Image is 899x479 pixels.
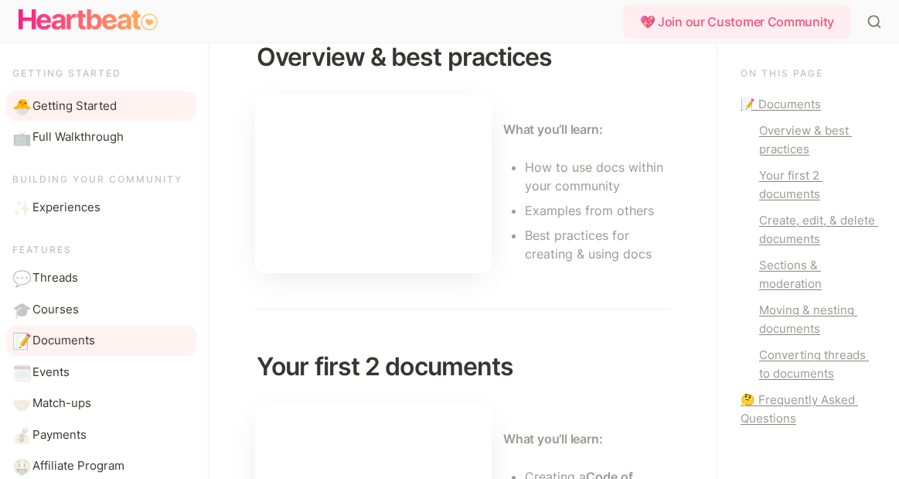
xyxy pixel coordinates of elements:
[741,211,876,248] a: Create, edit, & delete documents
[12,301,28,316] span: 🎓
[32,301,79,319] span: Courses
[525,199,670,222] li: Examples from others
[741,346,876,383] a: Converting threads to documents
[32,332,95,350] span: Documents
[32,128,124,146] span: Full Walkthrough
[12,395,28,410] span: 🤝
[6,358,196,388] a: 🗓️Events
[19,5,158,36] img: Logo
[12,426,28,442] span: 💰
[741,67,823,79] span: On this page
[12,98,28,113] span: 🐣
[255,36,670,78] h2: Overview & best practices
[503,121,602,137] strong: What you’ll learn:
[503,431,602,446] strong: What you’ll learn:
[12,269,28,285] span: 💬
[623,5,857,39] a: 💖 Join our Customer Community
[525,224,670,265] li: Best practices for creating & using docs
[6,388,196,419] a: 🤝Match-ups
[12,244,72,255] span: Features
[6,295,196,325] a: 🎓Courses
[12,364,28,379] span: 🗓️
[32,364,70,381] span: Events
[32,457,124,475] span: Affiliate Program
[12,457,28,473] span: 🤑
[32,199,100,217] span: Experiences
[255,346,670,388] h2: Your first 2 documents
[32,426,87,444] span: Payments
[759,256,876,293] div: Sections & moderation
[525,156,670,197] li: How to use docs within your community
[759,211,876,248] div: Create, edit, & delete documents
[32,269,78,287] span: Threads
[759,121,876,159] div: Overview & best practices
[741,256,876,293] a: Sections & moderation
[32,98,117,115] span: Getting Started
[12,332,28,347] span: 📝
[32,395,91,412] span: Match-ups
[759,346,876,383] div: Converting threads to documents
[6,122,196,152] a: 📺Full Walkthrough
[12,173,182,185] span: Building your community
[12,199,28,214] span: ✨
[255,95,492,272] iframe: www.loom.com
[759,301,876,338] div: Moving & nesting documents
[6,420,196,450] a: 💰Payments
[623,5,851,39] div: 💖 Join our Customer Community
[6,193,196,223] a: ✨Experiences
[12,67,121,79] span: Getting started
[6,263,196,293] a: 💬Threads
[741,95,876,114] a: 📝 Documents
[741,121,876,159] a: Overview & best practices
[759,166,876,204] div: Your first 2 documents
[6,326,196,356] a: 📝Documents
[741,301,876,338] a: Moving & nesting documents
[12,128,28,144] span: 📺
[741,166,876,204] a: Your first 2 documents
[741,391,876,428] a: 🤔 Frequently Asked Questions
[6,91,196,121] a: 🐣Getting Started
